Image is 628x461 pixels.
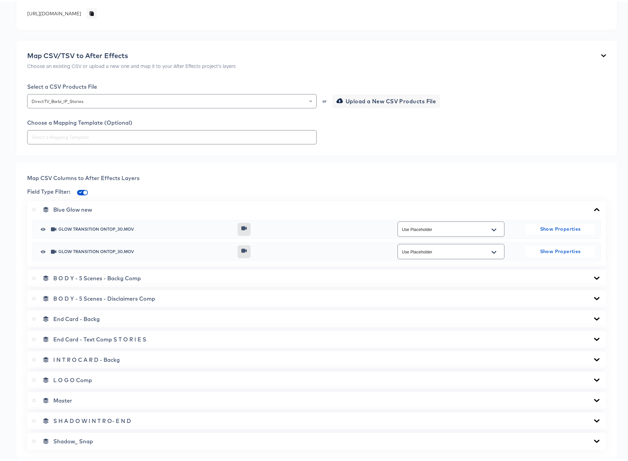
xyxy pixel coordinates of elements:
[53,273,141,280] span: B O D Y - 5 Scenes - Backg Comp
[53,205,92,211] span: Blue Glow new
[528,223,592,232] span: Show Properties
[338,95,436,104] span: Upload a New CSV Products File
[27,187,70,193] span: Field Type Filter:
[27,82,606,88] div: Select a CSV Products File
[309,95,312,104] button: Open
[322,97,327,102] div: or
[30,132,314,140] input: Select a Mapping Template
[53,355,120,361] span: I N T R O C A R D - Backg
[53,416,131,423] span: S H A D O W I N T R O- E N D
[58,248,232,252] span: Glow Transition OnTop_30.mov
[27,173,140,180] span: Map CSV Columns to After Effects Layers
[27,118,606,124] div: Choose a Mapping Template (Optional)
[489,245,499,256] button: Open
[53,294,155,300] span: B O D Y - 5 Scenes - Disclaimers Comp
[53,314,100,321] span: End Card - Backg
[27,8,81,15] div: [URL][DOMAIN_NAME]
[489,223,499,234] button: Open
[525,222,595,233] button: Show Properties
[53,436,93,443] span: Shadow_ Snap
[525,245,595,255] button: Show Properties
[53,334,146,341] span: End Card - Text Comp S T O R I E S
[30,96,314,104] input: Select a Products File
[53,395,72,402] span: Master
[27,61,236,68] p: Choose an existing CSV or upload a new one and map it to your After Effects project's layers
[332,93,440,106] button: Upload a New CSV Products File
[528,246,592,254] span: Show Properties
[53,375,92,382] span: L O G O Comp
[27,50,236,58] div: Map CSV/TSV to After Effects
[58,226,232,230] span: Glow Transition OnTop_30.mov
